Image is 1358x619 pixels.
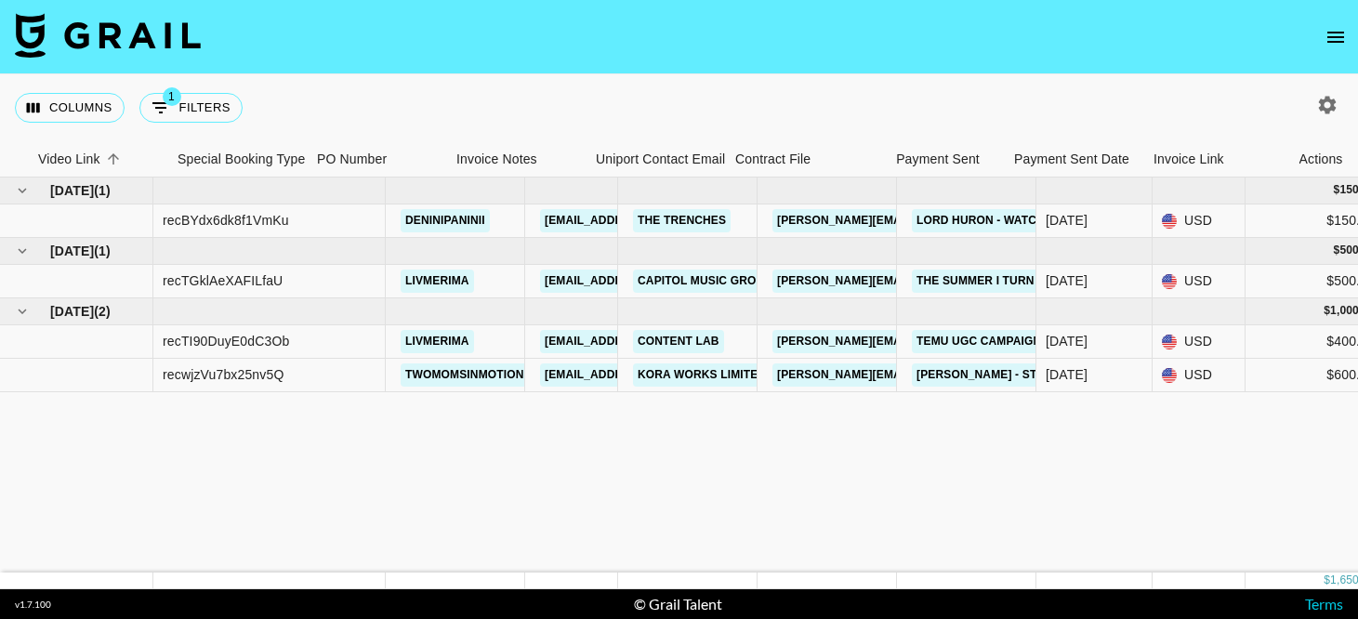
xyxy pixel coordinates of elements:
[308,141,447,178] div: PO Number
[401,270,474,293] a: livmerima
[912,270,1350,293] a: The Summer I Turn Pretty - [PERSON_NAME] + Who's your Boyfriend
[100,146,126,172] button: Sort
[865,141,1005,178] div: Payment Sent
[163,211,289,230] div: recBYdx6dk8f1VmKu
[1334,182,1340,198] div: $
[726,141,865,178] div: Contract File
[1305,595,1343,612] a: Terms
[1299,141,1343,178] div: Actions
[1324,303,1330,319] div: $
[1284,141,1358,178] div: Actions
[15,13,201,58] img: Grail Talent
[587,141,726,178] div: Uniport Contact Email
[596,141,725,178] div: Uniport Contact Email
[163,87,181,106] span: 1
[1046,332,1088,350] div: Sep '25
[1153,359,1246,392] div: USD
[735,141,811,178] div: Contract File
[1046,211,1088,230] div: Jul '25
[456,141,537,178] div: Invoice Notes
[1153,265,1246,298] div: USD
[540,270,843,293] a: [EMAIL_ADDRESS][PERSON_NAME][DOMAIN_NAME]
[38,141,100,178] div: Video Link
[178,141,305,178] div: Special Booking Type
[633,363,771,387] a: KORA WORKS LIMITED
[317,141,387,178] div: PO Number
[540,363,843,387] a: [EMAIL_ADDRESS][PERSON_NAME][DOMAIN_NAME]
[15,599,51,611] div: v 1.7.100
[1144,141,1284,178] div: Invoice Link
[1317,19,1354,56] button: open drawer
[633,209,731,232] a: The Trenches
[912,330,1206,353] a: Temu UGC campaign for [DEMOGRAPHIC_DATA]
[1324,573,1330,588] div: $
[633,270,776,293] a: Capitol Music Group
[139,93,243,123] button: Show filters
[1046,271,1088,290] div: Aug '25
[50,242,94,260] span: [DATE]
[1005,141,1144,178] div: Payment Sent Date
[896,141,980,178] div: Payment Sent
[50,302,94,321] span: [DATE]
[1014,141,1129,178] div: Payment Sent Date
[9,238,35,264] button: hide children
[94,181,111,200] span: ( 1 )
[912,363,1152,387] a: [PERSON_NAME] - Stay | Sound Promo
[168,141,308,178] div: Special Booking Type
[912,209,1090,232] a: Lord Huron - Watch Me Go
[94,302,111,321] span: ( 2 )
[1153,204,1246,238] div: USD
[540,330,843,353] a: [EMAIL_ADDRESS][PERSON_NAME][DOMAIN_NAME]
[447,141,587,178] div: Invoice Notes
[634,595,722,613] div: © Grail Talent
[163,332,289,350] div: recTI90DuyE0dC3Ob
[1046,365,1088,384] div: Sep '25
[15,93,125,123] button: Select columns
[29,141,168,178] div: Video Link
[1153,325,1246,359] div: USD
[163,365,283,384] div: recwjzVu7bx25nv5Q
[9,298,35,324] button: hide children
[540,209,843,232] a: [EMAIL_ADDRESS][PERSON_NAME][DOMAIN_NAME]
[772,209,1075,232] a: [PERSON_NAME][EMAIL_ADDRESS][DOMAIN_NAME]
[1154,141,1224,178] div: Invoice Link
[1334,243,1340,258] div: $
[9,178,35,204] button: hide children
[633,330,724,353] a: Content Lab
[772,270,1075,293] a: [PERSON_NAME][EMAIL_ADDRESS][DOMAIN_NAME]
[50,181,94,200] span: [DATE]
[772,330,1075,353] a: [PERSON_NAME][EMAIL_ADDRESS][DOMAIN_NAME]
[163,271,283,290] div: recTGklAeXAFILfaU
[94,242,111,260] span: ( 1 )
[401,209,490,232] a: deninipaninii
[401,330,474,353] a: livmerima
[772,363,1075,387] a: [PERSON_NAME][EMAIL_ADDRESS][DOMAIN_NAME]
[401,363,529,387] a: twomomsinmotion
